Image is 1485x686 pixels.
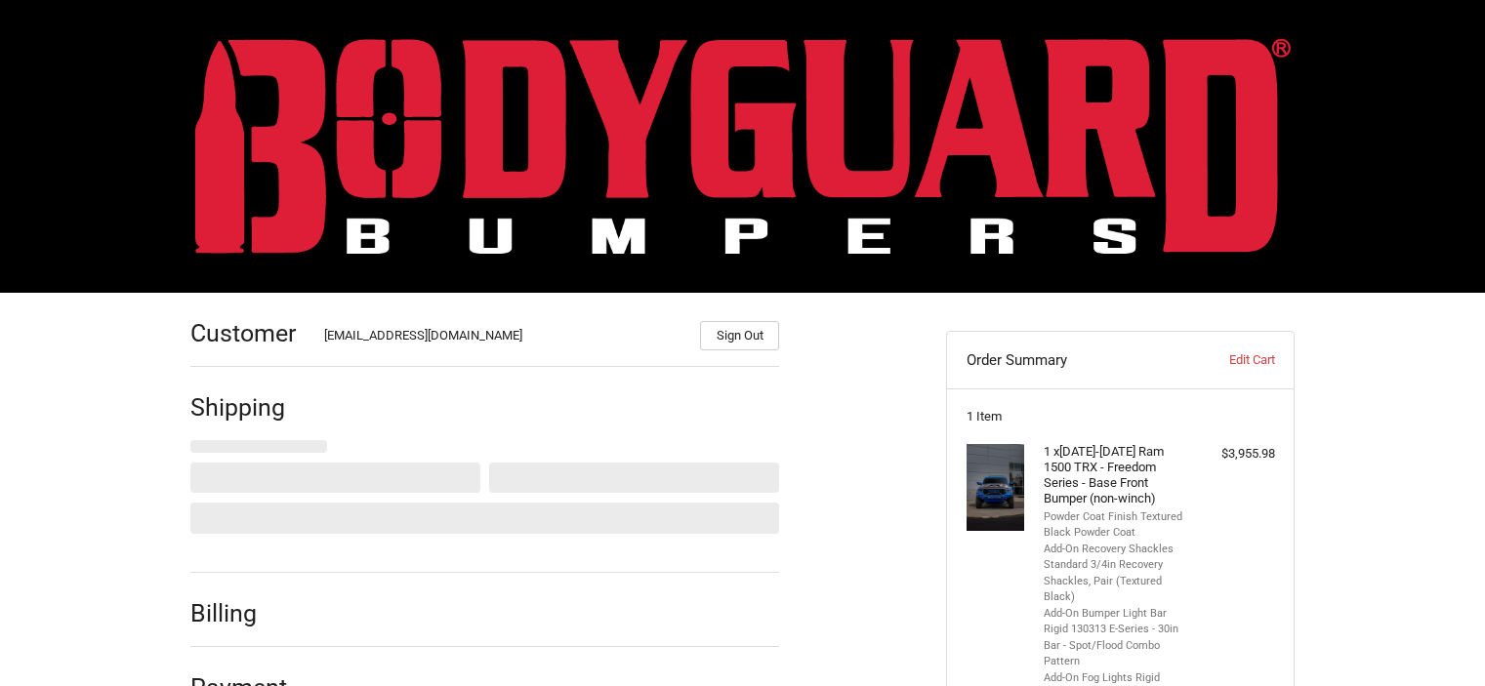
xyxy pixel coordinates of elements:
[1387,592,1485,686] iframe: Chat Widget
[1044,444,1193,507] h4: 1 x [DATE]-[DATE] Ram 1500 TRX - Freedom Series - Base Front Bumper (non-winch)
[700,321,779,350] button: Sign Out
[1198,444,1275,464] div: $3,955.98
[190,318,305,348] h2: Customer
[1044,542,1193,606] li: Add-On Recovery Shackles Standard 3/4in Recovery Shackles, Pair (Textured Black)
[967,350,1178,370] h3: Order Summary
[1177,350,1274,370] a: Edit Cart
[324,326,681,350] div: [EMAIL_ADDRESS][DOMAIN_NAME]
[190,598,305,628] h2: Billing
[967,409,1275,424] h3: 1 Item
[1044,509,1193,542] li: Powder Coat Finish Textured Black Powder Coat
[190,392,305,423] h2: Shipping
[195,38,1291,254] img: BODYGUARD BUMPERS
[1044,606,1193,670] li: Add-On Bumper Light Bar Rigid 130313 E-Series - 30in Bar - Spot/Flood Combo Pattern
